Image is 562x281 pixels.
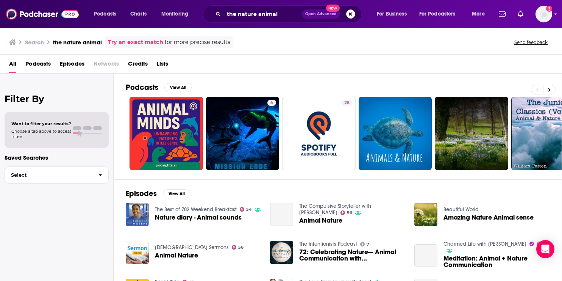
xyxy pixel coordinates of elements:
[25,58,51,73] a: Podcasts
[53,39,102,46] h3: the nature animal
[206,97,279,170] a: 6
[340,210,353,215] a: 56
[299,241,357,247] a: The Intentionists Podcast
[126,83,192,92] a: PodcastsView All
[443,206,479,213] a: Beautiful World
[282,97,356,170] a: 28
[130,9,147,19] span: Charts
[25,39,44,46] h3: Search
[443,255,550,268] a: Meditation: Animal + Nature Communication
[472,9,485,19] span: More
[94,9,116,19] span: Podcasts
[419,9,456,19] span: For Podcasters
[165,38,230,47] span: for more precise results
[126,189,190,198] a: EpisodesView All
[535,6,552,22] button: Show profile menu
[108,38,163,47] a: Try an exact match
[299,249,405,262] span: 72: Celebrating Nature— Animal Communication with [PERSON_NAME]
[161,9,188,19] span: Monitoring
[94,58,119,73] span: Networks
[126,189,157,198] h2: Episodes
[443,241,526,247] a: Charmed Life with Tricia Carr
[270,241,293,264] img: 72: Celebrating Nature— Animal Communication with Kristen Houser
[360,242,370,246] a: 7
[156,8,198,20] button: open menu
[344,99,350,107] span: 28
[11,129,71,139] span: Choose a tab above to access filters.
[467,8,494,20] button: open menu
[299,217,342,224] a: Animal Nature
[6,7,79,21] img: Podchaser - Follow, Share and Rate Podcasts
[224,8,302,20] input: Search podcasts, credits, & more...
[157,58,168,73] a: Lists
[326,5,340,12] span: New
[302,9,340,19] button: Open AdvancedNew
[126,83,158,92] h2: Podcasts
[126,241,149,264] img: Animal Nature
[270,99,273,107] span: 6
[367,243,369,246] span: 7
[512,39,550,46] button: Send feedback
[163,189,190,198] button: View All
[299,249,405,262] a: 72: Celebrating Nature— Animal Communication with Kristen Houser
[341,100,353,106] a: 28
[155,252,198,259] a: Animal Nature
[377,9,407,19] span: For Business
[496,8,509,20] a: Show notifications dropdown
[5,154,109,161] p: Saved Searches
[155,244,229,251] a: United Church of God Sermons
[535,6,552,22] img: User Profile
[270,203,293,226] a: Animal Nature
[299,203,371,216] a: The Compulsive Storyteller with Gregg LeFevre
[155,214,242,221] a: Nature diary - Animal sounds
[9,58,16,73] a: All
[128,58,148,73] a: Credits
[89,8,126,20] button: open menu
[125,8,151,20] a: Charts
[5,166,109,184] button: Select
[546,6,552,12] svg: Add a profile image
[267,100,276,106] a: 6
[414,8,467,20] button: open menu
[535,6,552,22] span: Logged in as riley.davis
[515,8,526,20] a: Show notifications dropdown
[443,214,534,221] a: Amazing Nature Animal sense
[164,83,192,92] button: View All
[305,12,337,16] span: Open Advanced
[414,244,437,267] a: Meditation: Animal + Nature Communication
[126,203,149,226] img: Nature diary - Animal sounds
[246,208,252,211] span: 54
[414,203,437,226] img: Amazing Nature Animal sense
[238,246,244,249] span: 56
[60,58,84,73] a: Episodes
[536,240,554,258] div: Open Intercom Messenger
[5,173,92,177] span: Select
[210,5,369,23] div: Search podcasts, credits, & more...
[155,206,237,213] a: The Best of 702 Weekend Breakfast
[232,245,244,250] a: 56
[347,211,352,215] span: 56
[240,207,252,212] a: 54
[11,121,71,126] span: Want to filter your results?
[5,93,109,104] h2: Filter By
[372,8,416,20] button: open menu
